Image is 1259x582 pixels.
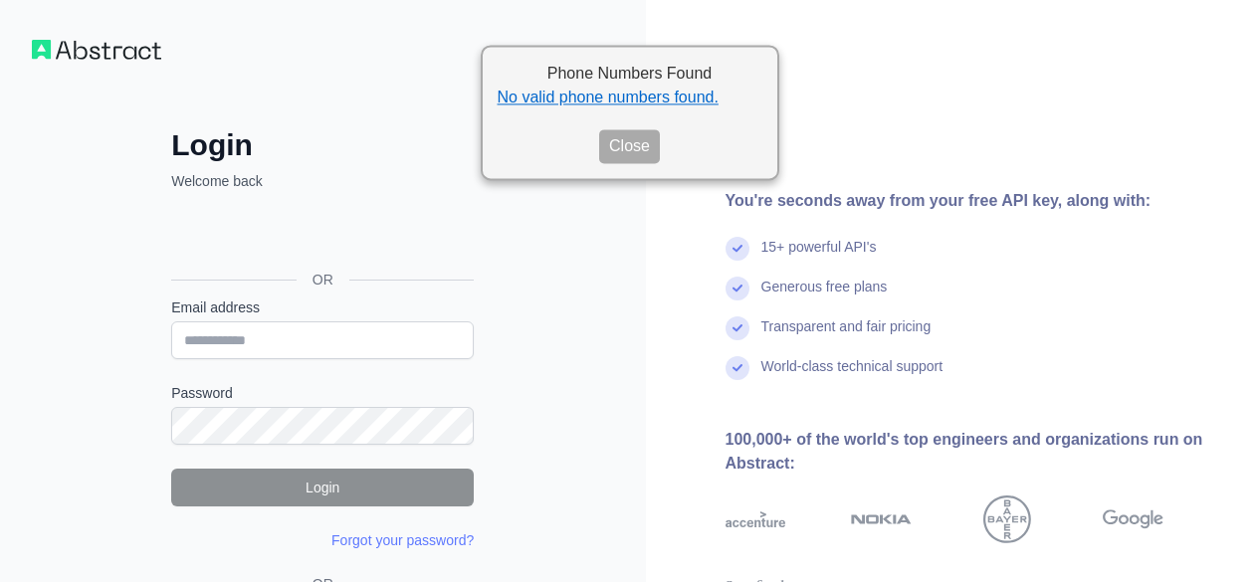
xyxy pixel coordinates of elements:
label: Password [171,383,474,403]
div: You're seconds away from your free API key, along with: [726,189,1228,213]
div: Generous free plans [761,277,888,316]
div: World-class technical support [761,356,944,396]
div: Transparent and fair pricing [761,316,932,356]
img: check mark [726,316,749,340]
li: No valid phone numbers found. [498,86,762,109]
iframe: Sign in with Google Button [161,213,480,257]
h2: Login [171,127,474,163]
button: Close [599,129,660,163]
label: Email address [171,297,474,317]
span: OR [297,270,349,290]
img: check mark [726,356,749,380]
img: bayer [983,495,1031,543]
img: check mark [726,277,749,300]
img: Workflow [32,40,161,60]
h2: Phone Numbers Found [498,62,762,86]
div: 100,000+ of the world's top engineers and organizations run on Abstract: [726,428,1228,476]
img: accenture [726,495,786,543]
a: Forgot your password? [331,532,474,548]
p: Welcome back [171,171,474,191]
div: 15+ powerful API's [761,237,877,277]
img: nokia [851,495,912,543]
img: google [1103,495,1163,543]
button: Login [171,469,474,506]
img: check mark [726,237,749,261]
